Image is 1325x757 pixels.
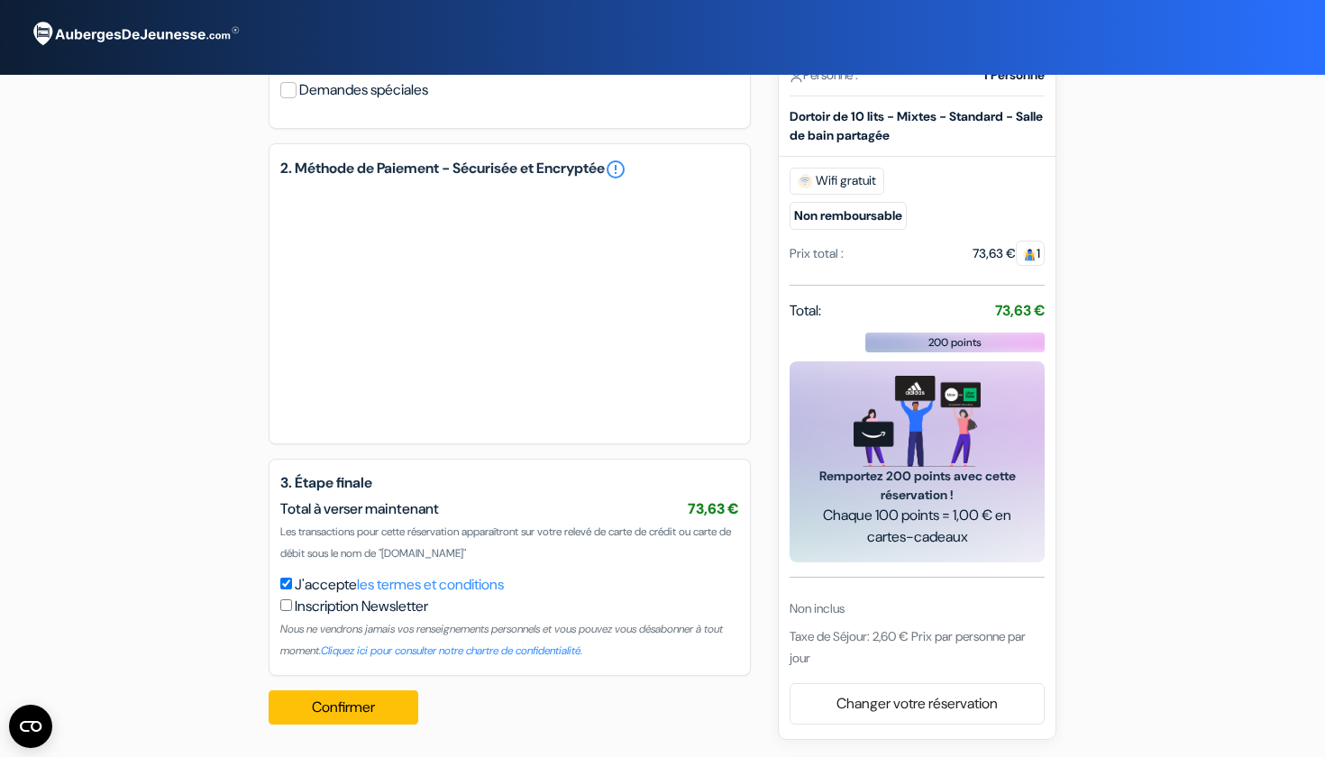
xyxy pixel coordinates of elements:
span: 1 [1016,240,1045,265]
h5: 2. Méthode de Paiement - Sécurisée et Encryptée [280,159,739,180]
label: Demandes spéciales [299,78,428,103]
span: Wifi gratuit [790,167,884,194]
label: J'accepte [295,574,504,596]
a: Cliquez ici pour consulter notre chartre de confidentialité. [321,643,582,658]
div: 73,63 € [973,243,1045,262]
span: Remportez 200 points avec cette réservation ! [811,466,1023,504]
span: Total à verser maintenant [280,499,439,518]
img: user_icon.svg [790,69,803,83]
small: Non remboursable [790,201,907,229]
span: Les transactions pour cette réservation apparaîtront sur votre relevé de carte de crédit ou carte... [280,524,731,561]
a: error_outline [605,159,626,180]
div: Prix total : [790,243,844,262]
img: gift_card_hero_new.png [854,375,981,466]
h5: 3. Étape finale [280,474,739,491]
a: les termes et conditions [357,575,504,594]
div: Non inclus [790,598,1045,617]
span: Chaque 100 points = 1,00 € en cartes-cadeaux [811,504,1023,547]
img: AubergesDeJeunesse.com [22,10,247,59]
img: guest.svg [1023,248,1037,261]
small: Nous ne vendrons jamais vos renseignements personnels et vous pouvez vous désabonner à tout moment. [280,622,723,658]
b: Dortoir de 10 lits - Mixtes - Standard - Salle de bain partagée [790,107,1043,142]
iframe: Cadre de saisie sécurisé pour le paiement [298,205,721,411]
button: Confirmer [269,690,418,725]
img: free_wifi.svg [798,173,812,187]
span: 200 points [928,333,982,350]
strong: 73,63 € [995,300,1045,319]
span: 73,63 € [688,499,739,518]
label: Inscription Newsletter [295,596,428,617]
a: Changer votre réservation [790,686,1044,720]
span: Taxe de Séjour: 2,60 € Prix par personne par jour [790,627,1026,665]
button: CMP-Widget öffnen [9,705,52,748]
span: Total: [790,299,821,321]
